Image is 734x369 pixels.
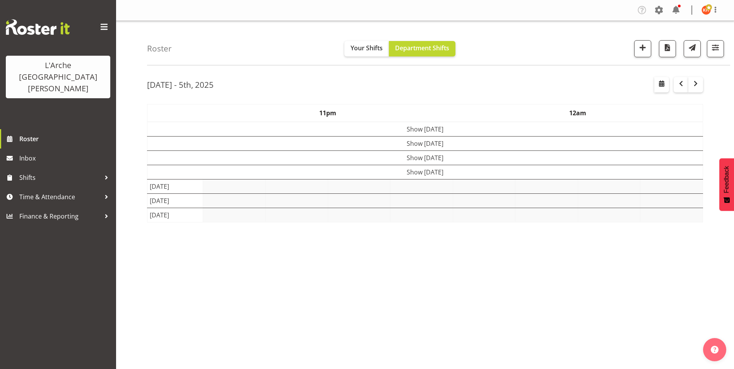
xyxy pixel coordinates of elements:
td: Show [DATE] [147,165,703,179]
button: Add a new shift [634,40,651,57]
span: Shifts [19,172,101,183]
span: Roster [19,133,112,145]
th: 11pm [203,104,453,122]
span: Department Shifts [395,44,449,52]
img: kathryn-hunt10901.jpg [701,5,711,15]
button: Feedback - Show survey [719,158,734,211]
td: [DATE] [147,193,203,208]
span: Time & Attendance [19,191,101,203]
button: Send a list of all shifts for the selected filtered period to all rostered employees. [684,40,701,57]
button: Department Shifts [389,41,455,56]
th: 12am [453,104,703,122]
span: Your Shifts [351,44,383,52]
button: Filter Shifts [707,40,724,57]
h2: [DATE] - 5th, 2025 [147,80,214,90]
div: L'Arche [GEOGRAPHIC_DATA][PERSON_NAME] [14,60,103,94]
span: Finance & Reporting [19,210,101,222]
button: Download a PDF of the roster according to the set date range. [659,40,676,57]
td: Show [DATE] [147,122,703,137]
img: help-xxl-2.png [711,346,719,354]
span: Feedback [723,166,730,193]
td: Show [DATE] [147,150,703,165]
td: Show [DATE] [147,136,703,150]
button: Your Shifts [344,41,389,56]
span: Inbox [19,152,112,164]
img: Rosterit website logo [6,19,70,35]
button: Select a specific date within the roster. [654,77,669,92]
td: [DATE] [147,208,203,222]
h4: Roster [147,44,172,53]
td: [DATE] [147,179,203,193]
